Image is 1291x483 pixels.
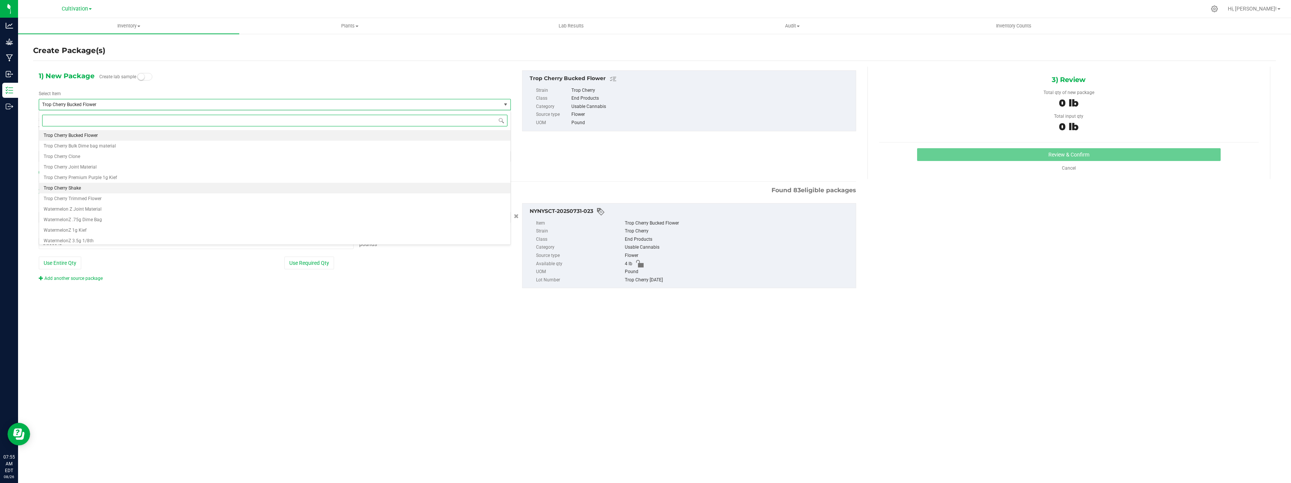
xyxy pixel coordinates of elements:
span: 0 lb [1059,121,1078,133]
label: Select Item [39,90,61,97]
div: Trop Cherry [DATE] [625,276,852,284]
inline-svg: Manufacturing [6,54,13,62]
span: select [501,99,510,110]
label: Source type [536,252,623,260]
label: Source type [536,111,570,119]
label: Class [536,94,570,103]
span: Cultivation [62,6,88,12]
button: Use Entire Qty [39,257,81,269]
inline-svg: Analytics [6,22,13,29]
a: Plants [239,18,460,34]
label: Available qty [536,260,623,268]
span: Inventory [18,23,239,29]
a: Inventory Counts [903,18,1124,34]
span: Inventory Counts [986,23,1042,29]
div: Usable Cannabis [571,103,852,111]
label: Create lab sample [99,71,136,82]
div: Usable Cannabis [625,243,852,252]
span: 83 [793,187,801,194]
a: Lab Results [460,18,682,34]
div: Pound [625,268,852,276]
label: Category [536,103,570,111]
div: Flower [571,111,852,119]
span: Pounds [359,241,377,247]
a: Inventory [18,18,239,34]
label: Lot Number [536,276,623,284]
inline-svg: Outbound [6,103,13,110]
inline-svg: Grow [6,38,13,46]
a: Cancel [1062,166,1076,171]
label: Strain [536,227,623,235]
span: 1) New Package [39,70,94,82]
span: Lab Results [548,23,594,29]
div: Trop Cherry [625,227,852,235]
div: NYNYSCT-20250731-023 [530,207,852,216]
h4: Create Package(s) [33,45,105,56]
label: UOM [536,268,623,276]
span: Total qty of new package [1043,90,1094,95]
div: Manage settings [1210,5,1219,12]
a: Audit [682,18,903,34]
span: 3) Review [1052,74,1086,85]
span: Audit [682,23,903,29]
label: Class [536,235,623,244]
label: Category [536,243,623,252]
span: Trop Cherry Bucked Flower [42,102,480,107]
a: Add another source package [39,276,103,281]
label: Item [536,219,623,228]
span: Hi, [PERSON_NAME]! [1228,6,1277,12]
button: Review & Confirm [917,148,1221,161]
label: UOM [536,119,570,127]
div: Trop Cherry Bucked Flower [530,74,852,84]
span: Plants [240,23,460,29]
div: Flower [625,252,852,260]
span: 4 lb [625,260,632,268]
button: Use Required Qty [284,257,334,269]
span: Found eligible packages [772,186,856,195]
div: Pound [571,119,852,127]
div: Trop Cherry [571,87,852,95]
div: Trop Cherry Bucked Flower [625,219,852,228]
iframe: Resource center [8,423,30,445]
label: Strain [536,87,570,95]
inline-svg: Inventory [6,87,13,94]
p: 07:55 AM EDT [3,454,15,474]
button: Cancel button [512,211,521,222]
div: End Products [571,94,852,103]
inline-svg: Inbound [6,70,13,78]
span: Total input qty [1054,114,1083,119]
p: 08/26 [3,474,15,480]
span: 0 lb [1059,97,1078,109]
div: End Products [625,235,852,244]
